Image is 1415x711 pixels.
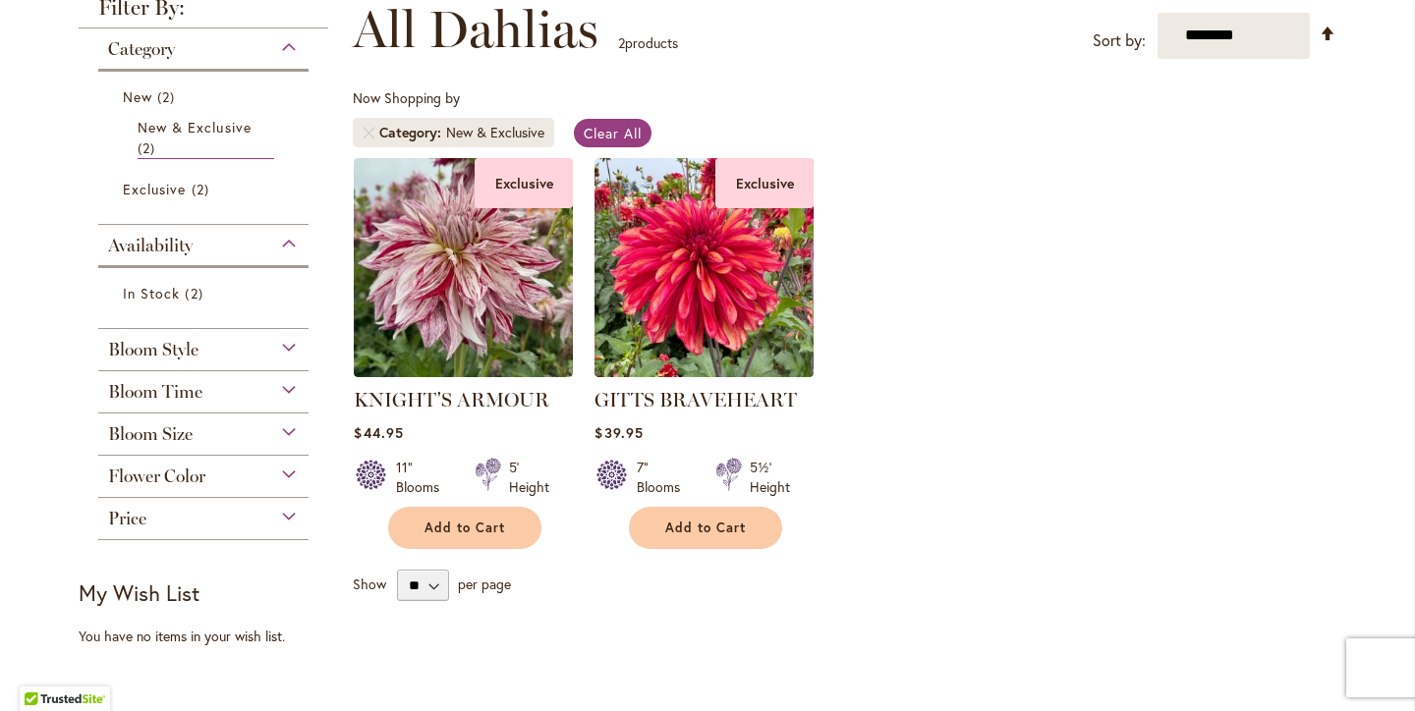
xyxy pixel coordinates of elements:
[192,179,214,199] span: 2
[475,158,573,208] div: Exclusive
[138,118,252,137] span: New & Exclusive
[594,158,814,377] img: GITTS BRAVEHEART
[363,127,374,138] a: Remove Category New & Exclusive
[138,117,274,159] a: New &amp; Exclusive
[637,458,692,497] div: 7" Blooms
[354,158,573,377] img: KNIGHT'S ARMOUR
[618,33,625,52] span: 2
[123,283,289,303] a: In Stock 2
[185,283,207,303] span: 2
[123,180,186,198] span: Exclusive
[108,423,193,445] span: Bloom Size
[354,423,403,442] span: $44.95
[108,465,205,487] span: Flower Color
[446,123,544,142] div: New & Exclusive
[458,574,511,593] span: per page
[396,458,451,497] div: 11" Blooms
[15,641,70,696] iframe: Launch Accessibility Center
[424,520,505,536] span: Add to Cart
[618,27,678,59] p: products
[123,87,152,106] span: New
[750,458,790,497] div: 5½' Height
[379,123,446,142] span: Category
[1093,23,1146,59] label: Sort by:
[594,388,797,411] a: GITTS BRAVEHEART
[594,423,643,442] span: $39.95
[108,38,175,60] span: Category
[584,124,642,142] span: Clear All
[509,458,549,497] div: 5' Height
[108,381,202,403] span: Bloom Time
[594,362,814,381] a: GITTS BRAVEHEART Exclusive
[353,574,386,593] span: Show
[715,158,814,208] div: Exclusive
[108,235,193,256] span: Availability
[629,507,782,549] button: Add to Cart
[574,119,651,147] a: Clear All
[108,508,146,529] span: Price
[138,137,160,158] span: 2
[388,507,541,549] button: Add to Cart
[79,578,199,607] strong: My Wish List
[665,520,746,536] span: Add to Cart
[354,362,573,381] a: KNIGHT'S ARMOUR Exclusive
[353,88,460,107] span: Now Shopping by
[123,284,180,302] span: In Stock
[157,86,180,107] span: 2
[108,339,198,360] span: Bloom Style
[354,388,549,411] a: KNIGHT'S ARMOUR
[123,86,289,107] a: New
[79,627,341,646] div: You have no items in your wish list.
[123,179,289,199] a: Exclusive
